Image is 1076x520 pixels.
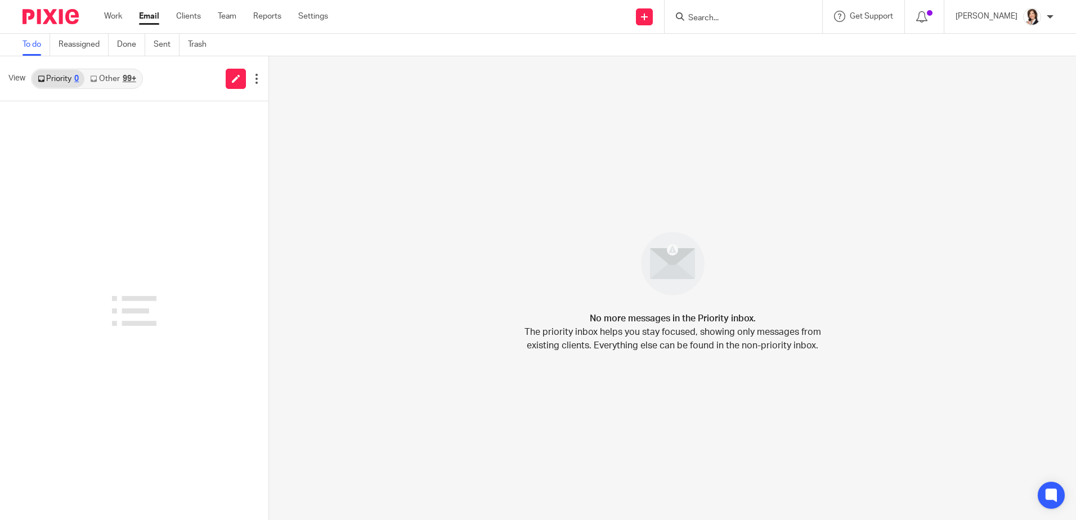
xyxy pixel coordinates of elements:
[188,34,215,56] a: Trash
[23,9,79,24] img: Pixie
[23,34,50,56] a: To do
[84,70,141,88] a: Other99+
[139,11,159,22] a: Email
[59,34,109,56] a: Reassigned
[154,34,180,56] a: Sent
[117,34,145,56] a: Done
[590,312,756,325] h4: No more messages in the Priority inbox.
[253,11,281,22] a: Reports
[176,11,201,22] a: Clients
[218,11,236,22] a: Team
[687,14,788,24] input: Search
[32,70,84,88] a: Priority0
[104,11,122,22] a: Work
[634,225,712,303] img: image
[8,73,25,84] span: View
[298,11,328,22] a: Settings
[1023,8,1041,26] img: BW%20Website%203%20-%20square.jpg
[850,12,893,20] span: Get Support
[74,75,79,83] div: 0
[523,325,822,352] p: The priority inbox helps you stay focused, showing only messages from existing clients. Everythin...
[956,11,1017,22] p: [PERSON_NAME]
[123,75,136,83] div: 99+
